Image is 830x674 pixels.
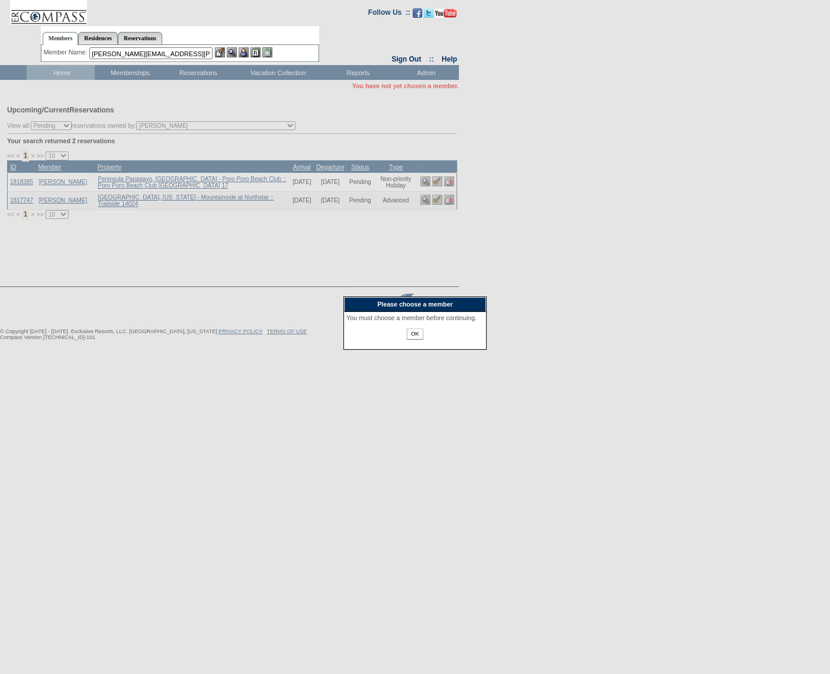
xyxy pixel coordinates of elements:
a: Become our fan on Facebook [413,12,422,19]
div: Member Name: [44,47,89,57]
a: Members [43,32,79,45]
a: Follow us on Twitter [424,12,433,19]
a: Subscribe to our YouTube Channel [435,12,456,19]
input: OK [407,328,423,340]
img: Subscribe to our YouTube Channel [435,9,456,18]
img: View [227,47,237,57]
a: Reservations [118,32,162,44]
img: Reservations [250,47,260,57]
span: :: [429,55,434,63]
div: Please choose a member [344,297,486,312]
a: Residences [78,32,118,44]
td: Follow Us :: [368,7,410,21]
img: b_edit.gif [215,47,225,57]
a: Sign Out [391,55,421,63]
img: b_calculator.gif [262,47,272,57]
a: Help [442,55,457,63]
div: You must choose a member before continuing. [346,314,484,321]
img: Impersonate [239,47,249,57]
img: Become our fan on Facebook [413,8,422,18]
img: Follow us on Twitter [424,8,433,18]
